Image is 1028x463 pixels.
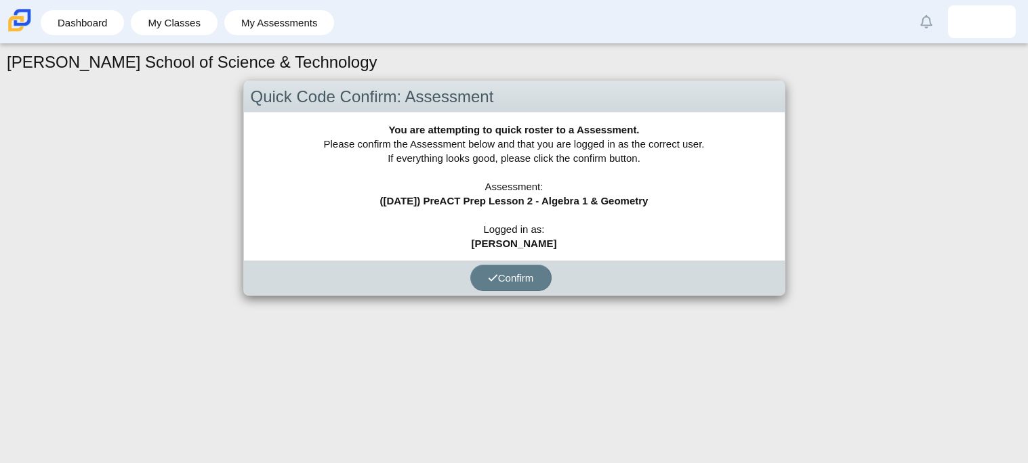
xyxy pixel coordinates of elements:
b: [PERSON_NAME] [472,238,557,249]
h1: [PERSON_NAME] School of Science & Technology [7,51,377,74]
button: Confirm [470,265,552,291]
b: ([DATE]) PreACT Prep Lesson 2 - Algebra 1 & Geometry [380,195,649,206]
img: aziza.jackson.r7nwgq [971,11,993,32]
a: Dashboard [47,10,117,35]
div: Quick Code Confirm: Assessment [244,81,785,113]
span: Confirm [488,272,534,284]
a: aziza.jackson.r7nwgq [948,5,1016,38]
a: My Assessments [231,10,328,35]
div: Please confirm the Assessment below and that you are logged in as the correct user. If everything... [244,112,785,261]
a: My Classes [138,10,211,35]
img: Carmen School of Science & Technology [5,6,34,35]
a: Alerts [911,7,941,37]
b: You are attempting to quick roster to a Assessment. [388,124,639,135]
a: Carmen School of Science & Technology [5,25,34,37]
